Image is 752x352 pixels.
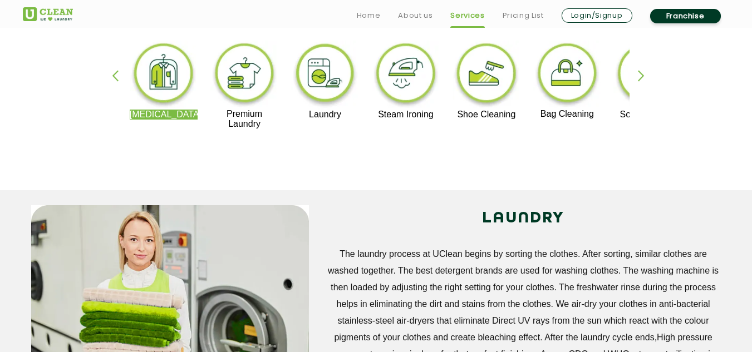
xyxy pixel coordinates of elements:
img: sofa_cleaning_11zon.webp [613,41,682,110]
img: bag_cleaning_11zon.webp [533,41,602,109]
p: Laundry [291,110,360,120]
a: Home [357,9,381,22]
p: Bag Cleaning [533,109,602,119]
p: Sofa Cleaning [613,110,682,120]
a: Pricing List [503,9,544,22]
img: shoe_cleaning_11zon.webp [453,41,521,110]
img: UClean Laundry and Dry Cleaning [23,7,73,21]
a: Franchise [650,9,721,23]
p: Shoe Cleaning [453,110,521,120]
p: [MEDICAL_DATA] [130,110,198,120]
img: steam_ironing_11zon.webp [372,41,440,110]
img: laundry_cleaning_11zon.webp [291,41,360,110]
a: Services [450,9,484,22]
h2: LAUNDRY [326,205,721,232]
img: premium_laundry_cleaning_11zon.webp [210,41,279,109]
p: Steam Ironing [372,110,440,120]
img: dry_cleaning_11zon.webp [130,41,198,110]
p: Premium Laundry [210,109,279,129]
a: About us [398,9,432,22]
a: Login/Signup [562,8,632,23]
